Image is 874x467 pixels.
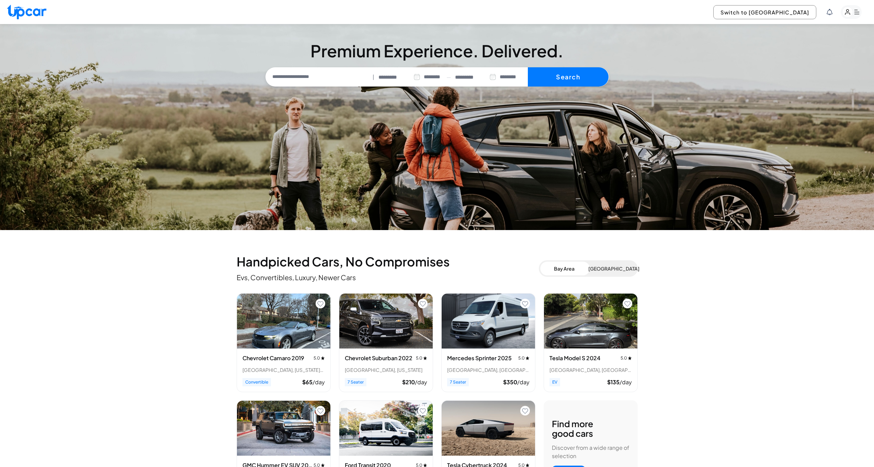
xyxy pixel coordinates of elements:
[549,366,632,373] div: [GEOGRAPHIC_DATA], [GEOGRAPHIC_DATA]
[339,294,433,349] img: Chevrolet Suburban 2022
[339,293,433,392] div: View details for Chevrolet Suburban 2022
[528,67,609,87] button: Search
[549,378,560,386] span: EV
[552,419,593,438] h3: Find more good cars
[313,378,325,386] span: /day
[321,356,325,360] img: star
[623,299,632,308] button: Add to favorites
[418,299,428,308] button: Add to favorites
[518,355,530,361] span: 5.0
[265,43,609,59] h3: Premium Experience. Delivered.
[316,406,325,415] button: Add to favorites
[713,5,816,19] button: Switch to [GEOGRAPHIC_DATA]
[237,273,539,282] p: Evs, Convertibles, Luxury, Newer Cars
[423,463,427,467] img: star
[416,355,427,361] span: 5.0
[446,73,451,81] span: —
[520,406,530,415] button: Add to favorites
[237,401,330,456] img: GMC Hummer EV SUV 2024
[237,294,330,349] img: Chevrolet Camaro 2019
[544,294,637,349] img: Tesla Model S 2024
[418,406,428,415] button: Add to favorites
[588,262,636,275] button: [GEOGRAPHIC_DATA]
[544,293,638,392] div: View details for Tesla Model S 2024
[621,355,632,361] span: 5.0
[525,356,530,360] img: star
[503,378,517,386] span: $ 350
[345,378,366,386] span: 7 Seater
[441,293,535,392] div: View details for Mercedes Sprinter 2025
[520,299,530,308] button: Add to favorites
[525,463,530,467] img: star
[442,401,535,456] img: Tesla Cybertruck 2024
[321,463,325,467] img: star
[540,262,588,275] button: Bay Area
[402,378,415,386] span: $ 210
[549,354,600,362] h3: Tesla Model S 2024
[242,378,271,386] span: Convertible
[345,354,412,362] h3: Chevrolet Suburban 2022
[447,354,512,362] h3: Mercedes Sprinter 2025
[415,378,427,386] span: /day
[316,299,325,308] button: Add to favorites
[628,356,632,360] img: star
[552,444,629,460] p: Discover from a wide range of selection
[339,401,433,456] img: Ford Transit 2020
[447,366,530,373] div: [GEOGRAPHIC_DATA], [GEOGRAPHIC_DATA]
[620,378,632,386] span: /day
[442,294,535,349] img: Mercedes Sprinter 2025
[242,366,325,373] div: [GEOGRAPHIC_DATA], [US_STATE] • 2 trips
[607,378,620,386] span: $ 135
[314,355,325,361] span: 5.0
[237,255,539,269] h2: Handpicked Cars, No Compromises
[302,378,313,386] span: $ 65
[237,293,331,392] div: View details for Chevrolet Camaro 2019
[447,378,469,386] span: 7 Seater
[423,356,427,360] img: star
[242,354,304,362] h3: Chevrolet Camaro 2019
[345,366,427,373] div: [GEOGRAPHIC_DATA], [US_STATE]
[373,73,374,81] span: |
[517,378,530,386] span: /day
[7,4,46,19] img: Upcar Logo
